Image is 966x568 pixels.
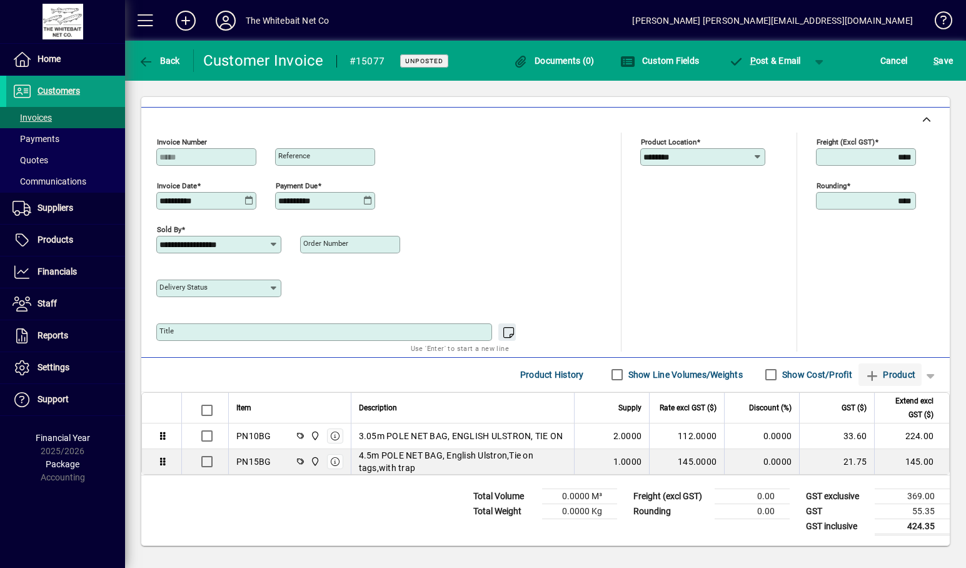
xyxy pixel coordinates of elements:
mat-hint: Use 'Enter' to start a new line [411,341,509,355]
td: 0.00 [715,489,790,504]
label: Show Cost/Profit [780,368,852,381]
label: Show Line Volumes/Weights [626,368,743,381]
mat-label: Delivery status [159,283,208,292]
a: Knowledge Base [925,3,950,43]
td: Rounding [627,504,715,519]
mat-label: Sold by [157,225,181,233]
span: Item [236,401,251,415]
td: 33.60 [799,423,874,449]
span: Rangiora [307,429,321,443]
span: Financial Year [36,433,90,443]
td: GST [800,504,875,519]
span: Product [865,365,915,385]
span: Documents (0) [513,56,595,66]
mat-label: Title [159,327,174,335]
div: [PERSON_NAME] [PERSON_NAME][EMAIL_ADDRESS][DOMAIN_NAME] [632,11,913,31]
span: Products [38,235,73,245]
td: 0.00 [715,504,790,519]
span: Financials [38,266,77,276]
span: Suppliers [38,203,73,213]
span: ost & Email [728,56,801,66]
span: Staff [38,298,57,308]
td: 0.0000 [724,449,799,474]
td: GST inclusive [800,519,875,534]
td: 55.35 [875,504,950,519]
button: Cancel [877,49,911,72]
span: Description [359,401,397,415]
span: Communications [13,176,86,186]
span: Rate excl GST ($) [660,401,717,415]
td: Freight (excl GST) [627,489,715,504]
mat-label: Payment due [276,181,318,190]
td: Total Volume [467,489,542,504]
button: Post & Email [722,49,807,72]
span: Reports [38,330,68,340]
app-page-header-button: Back [125,49,194,72]
button: Back [135,49,183,72]
div: Customer Invoice [203,51,324,71]
span: Unposted [405,57,443,65]
div: PN10BG [236,430,271,442]
td: 424.35 [875,519,950,534]
td: 21.75 [799,449,874,474]
span: Supply [618,401,641,415]
span: Custom Fields [620,56,699,66]
mat-label: Freight (excl GST) [817,137,875,146]
td: 145.00 [874,449,949,474]
span: 1.0000 [613,455,642,468]
span: ave [933,51,953,71]
a: Products [6,225,125,256]
mat-label: Rounding [817,181,847,190]
span: Discount (%) [749,401,792,415]
a: Financials [6,256,125,288]
a: Support [6,384,125,415]
mat-label: Product location [641,137,697,146]
span: 4.5m POLE NET BAG, English Ulstron,Tie on tags,with trap [359,449,567,474]
td: 369.00 [875,489,950,504]
div: PN15BG [236,455,271,468]
span: Settings [38,362,69,372]
span: Invoices [13,113,52,123]
td: 0.0000 Kg [542,504,617,519]
mat-label: Reference [278,151,310,160]
div: 145.0000 [657,455,717,468]
a: Reports [6,320,125,352]
span: Support [38,394,69,404]
button: Custom Fields [617,49,702,72]
button: Add [166,9,206,32]
div: #15077 [350,51,385,71]
a: Home [6,44,125,75]
span: 2.0000 [613,430,642,442]
span: Rangiora [307,455,321,469]
a: Staff [6,288,125,320]
mat-label: Invoice number [157,137,207,146]
td: 0.0000 M³ [542,489,617,504]
span: 3.05m POLE NET BAG, ENGLISH ULSTRON, TIE ON [359,430,563,442]
td: Total Weight [467,504,542,519]
button: Profile [206,9,246,32]
a: Payments [6,128,125,150]
div: The Whitebait Net Co [246,11,330,31]
div: 112.0000 [657,430,717,442]
span: Package [46,459,79,469]
td: GST exclusive [800,489,875,504]
td: 0.0000 [724,423,799,449]
span: Back [138,56,180,66]
a: Suppliers [6,193,125,224]
span: Cancel [880,51,908,71]
span: Quotes [13,155,48,165]
a: Invoices [6,107,125,128]
a: Communications [6,171,125,192]
mat-label: Order number [303,239,348,248]
button: Product [858,363,922,386]
span: Customers [38,86,80,96]
span: Product History [520,365,584,385]
span: Extend excl GST ($) [882,394,933,422]
span: Payments [13,134,59,144]
a: Settings [6,352,125,383]
span: S [933,56,938,66]
button: Documents (0) [510,49,598,72]
button: Product History [515,363,589,386]
span: P [750,56,756,66]
span: GST ($) [842,401,867,415]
